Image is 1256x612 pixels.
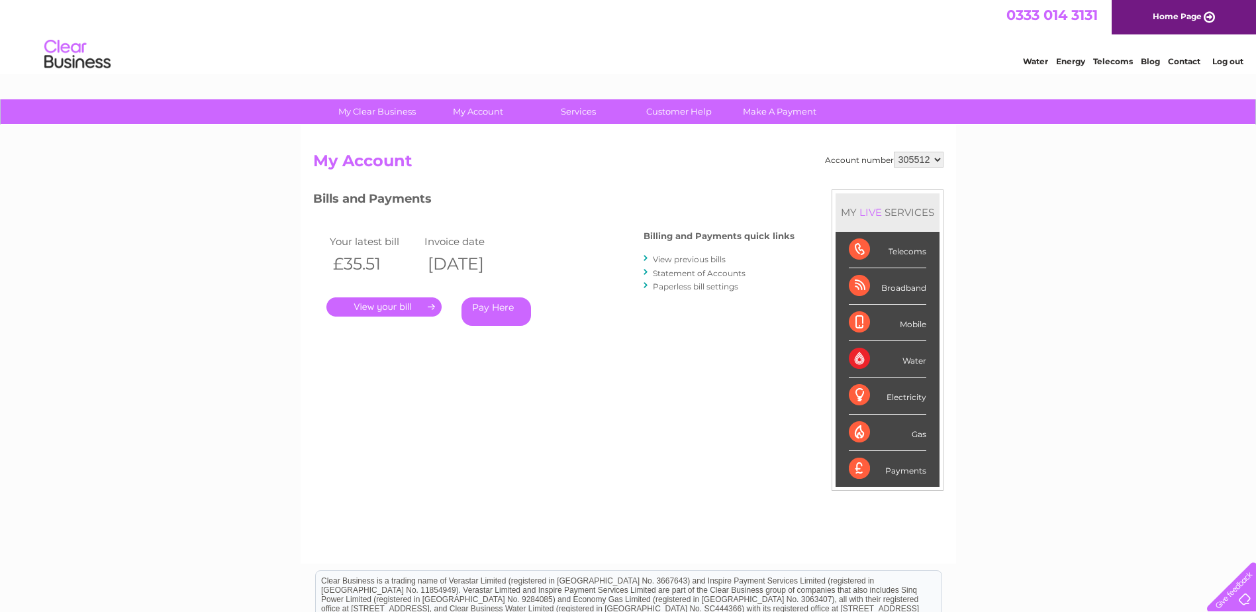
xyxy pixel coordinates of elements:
[1093,56,1133,66] a: Telecoms
[849,451,926,487] div: Payments
[44,34,111,75] img: logo.png
[1168,56,1200,66] a: Contact
[624,99,734,124] a: Customer Help
[849,305,926,341] div: Mobile
[326,250,422,278] th: £35.51
[313,152,943,177] h2: My Account
[313,189,795,213] h3: Bills and Payments
[524,99,633,124] a: Services
[421,232,516,250] td: Invoice date
[849,268,926,305] div: Broadband
[653,268,746,278] a: Statement of Accounts
[653,281,738,291] a: Paperless bill settings
[1212,56,1243,66] a: Log out
[849,341,926,378] div: Water
[857,206,885,219] div: LIVE
[421,250,516,278] th: [DATE]
[849,378,926,414] div: Electricity
[825,152,943,168] div: Account number
[725,99,834,124] a: Make A Payment
[849,232,926,268] div: Telecoms
[1141,56,1160,66] a: Blog
[326,232,422,250] td: Your latest bill
[326,297,442,317] a: .
[1056,56,1085,66] a: Energy
[423,99,532,124] a: My Account
[849,415,926,451] div: Gas
[644,231,795,241] h4: Billing and Payments quick links
[461,297,531,326] a: Pay Here
[836,193,940,231] div: MY SERVICES
[1023,56,1048,66] a: Water
[1006,7,1098,23] a: 0333 014 3131
[653,254,726,264] a: View previous bills
[316,7,942,64] div: Clear Business is a trading name of Verastar Limited (registered in [GEOGRAPHIC_DATA] No. 3667643...
[322,99,432,124] a: My Clear Business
